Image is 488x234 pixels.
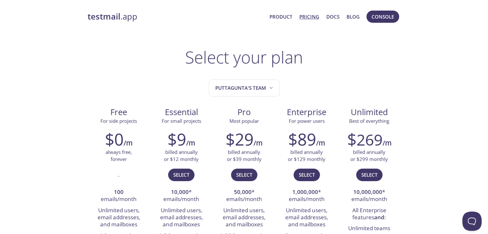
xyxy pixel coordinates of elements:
[343,205,396,223] li: All Enterprise features :
[347,130,382,149] h2: $
[280,107,333,118] span: Enterprise
[280,187,333,205] li: * emails/month
[164,149,199,163] p: billed annually or $12 monthly
[253,138,262,148] h6: /m
[236,171,252,179] span: Select
[289,118,325,124] span: For power users
[105,130,124,149] h2: $0
[374,213,384,221] strong: and
[92,187,145,205] li: emails/month
[343,187,396,205] li: * emails/month
[218,187,270,205] li: * emails/month
[299,13,319,21] a: Pricing
[88,11,120,22] strong: testmail
[356,169,382,181] button: Select
[372,13,394,21] span: Console
[299,171,315,179] span: Select
[155,107,208,118] span: Essential
[209,79,280,96] button: PUTTAGUNTA's team
[353,188,382,196] strong: 10,000,000
[382,138,391,148] h6: /m
[294,169,320,181] button: Select
[288,130,316,149] h2: $89
[361,171,377,179] span: Select
[292,188,318,196] strong: 1,000,000
[462,212,482,231] iframe: Help Scout Beacon - Open
[269,13,292,21] a: Product
[356,129,382,150] span: 269
[155,187,208,205] li: * emails/month
[227,149,261,163] p: billed annually or $39 monthly
[155,205,208,230] li: Unlimited users, email addresses, and mailboxes
[106,149,132,163] p: always free, forever
[316,138,325,148] h6: /m
[234,188,252,196] strong: 50,000
[349,118,389,124] span: Best of everything
[171,188,189,196] strong: 10,000
[88,11,264,22] a: testmail.app
[114,188,124,196] strong: 100
[218,107,270,118] span: Pro
[347,13,360,21] a: Blog
[229,118,259,124] span: Most popular
[350,149,388,163] p: billed annually or $299 monthly
[288,149,325,163] p: billed annually or $129 monthly
[226,130,253,149] h2: $29
[124,138,133,148] h6: /m
[167,130,186,149] h2: $9
[100,118,137,124] span: For side projects
[186,138,195,148] h6: /m
[92,205,145,230] li: Unlimited users, email addresses, and mailboxes
[185,47,303,67] h1: Select your plan
[93,107,145,118] span: Free
[326,13,339,21] a: Docs
[173,171,189,179] span: Select
[231,169,257,181] button: Select
[215,84,274,92] span: PUTTAGUNTA's team
[343,223,396,234] li: Unlimited teams
[162,118,201,124] span: For small projects
[218,205,270,230] li: Unlimited users, email addresses, and mailboxes
[351,106,388,118] span: Unlimited
[168,169,194,181] button: Select
[366,11,399,23] button: Console
[280,205,333,230] li: Unlimited users, email addresses, and mailboxes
